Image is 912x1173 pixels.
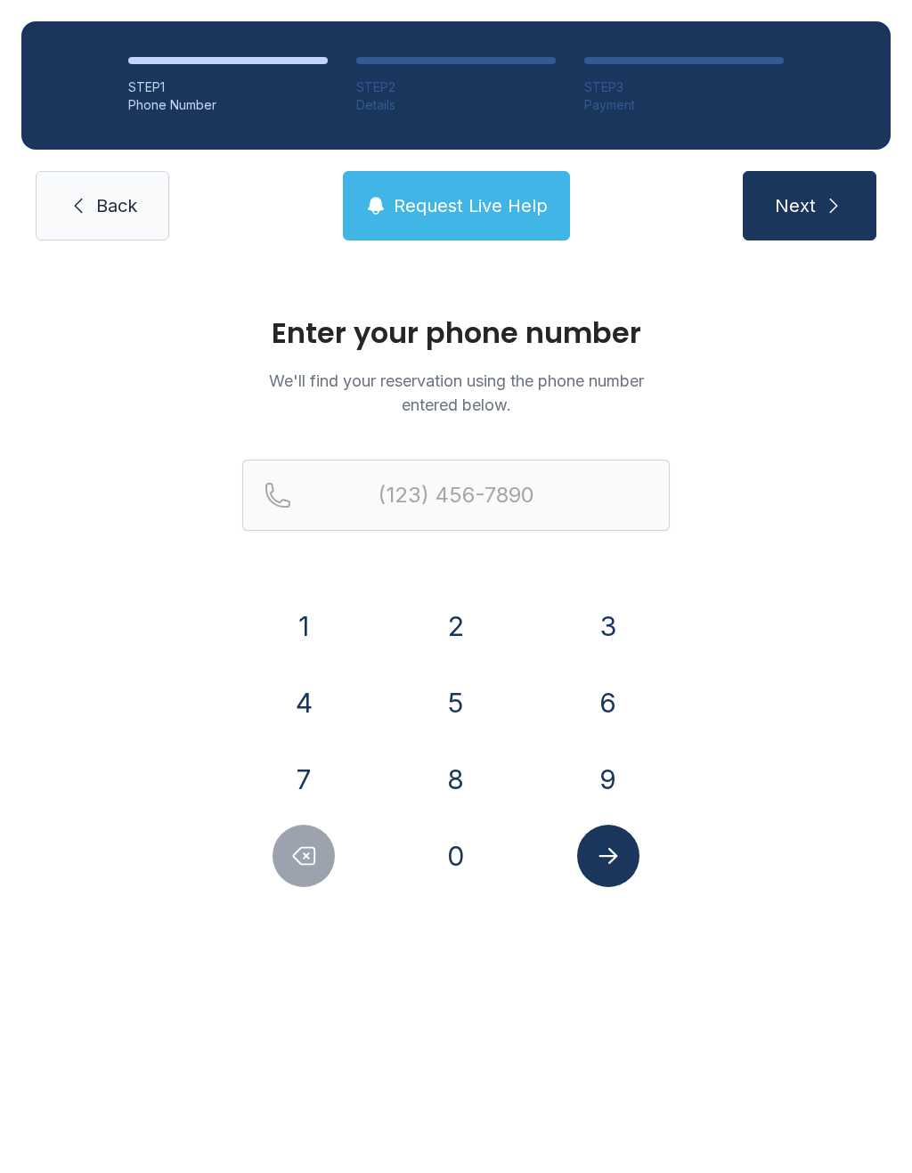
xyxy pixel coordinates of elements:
[242,460,670,531] input: Reservation phone number
[577,825,639,887] button: Submit lookup form
[242,319,670,347] h1: Enter your phone number
[273,595,335,657] button: 1
[577,748,639,811] button: 9
[128,96,328,114] div: Phone Number
[775,193,816,218] span: Next
[356,96,556,114] div: Details
[425,595,487,657] button: 2
[584,96,784,114] div: Payment
[356,78,556,96] div: STEP 2
[273,748,335,811] button: 7
[425,748,487,811] button: 8
[273,672,335,734] button: 4
[577,672,639,734] button: 6
[273,825,335,887] button: Delete number
[96,193,137,218] span: Back
[425,672,487,734] button: 5
[394,193,548,218] span: Request Live Help
[242,369,670,417] p: We'll find your reservation using the phone number entered below.
[128,78,328,96] div: STEP 1
[577,595,639,657] button: 3
[425,825,487,887] button: 0
[584,78,784,96] div: STEP 3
